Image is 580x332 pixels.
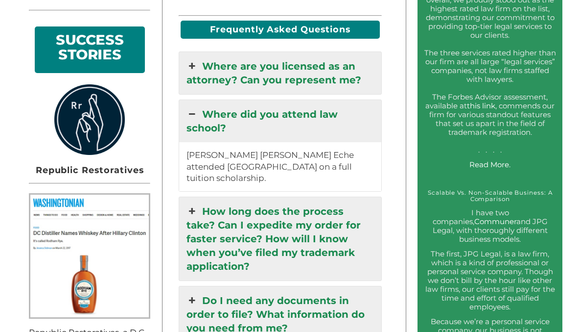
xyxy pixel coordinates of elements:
[423,208,557,244] p: I have two companies, and JPG Legal, with thoroughly different business models.
[428,189,553,203] a: Scalable Vs. Non-Scalable Business: A Comparison
[52,84,127,155] img: rrlogo.png
[186,150,374,184] p: [PERSON_NAME] [PERSON_NAME] Eche attended [GEOGRAPHIC_DATA] on a full tuition scholarship.
[40,32,139,67] h2: SUCCESS STORIES
[29,193,150,319] img: Rodham Rye People Screenshot
[423,250,557,311] p: The first, JPG Legal, is a law firm, which is a kind of professional or personal service company....
[469,160,510,169] a: Read More.
[179,142,381,191] div: Where did you attend law school?
[179,197,381,281] a: How long does the process take? Can I expedite my order for faster service? How will I know when ...
[181,21,380,39] h2: Frequently Asked Questions
[179,52,381,94] a: Where are you licensed as an attorney? Can you represent me?
[29,163,150,178] h2: Republic Restoratives
[179,100,381,142] a: Where did you attend law school?
[467,101,495,110] a: this link
[474,217,516,226] a: Communer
